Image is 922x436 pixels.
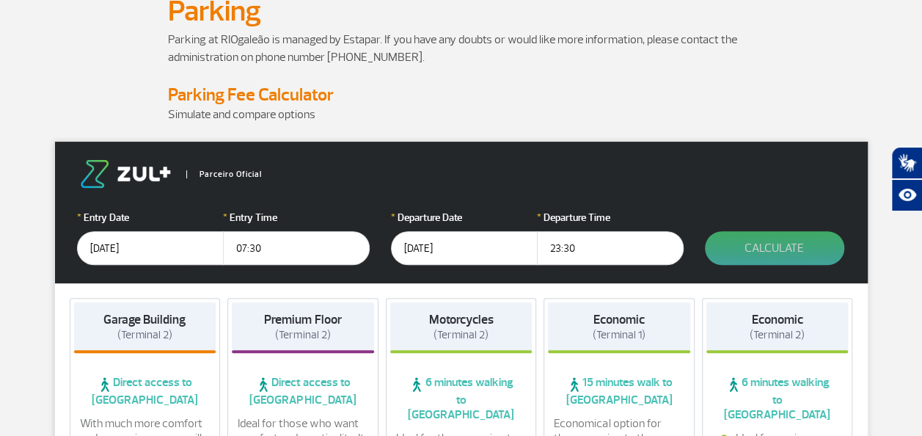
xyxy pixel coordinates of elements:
strong: Economic [752,312,803,327]
strong: Garage Building [103,312,186,327]
input: dd/mm/aaaa [391,231,538,265]
span: 6 minutes walking to [GEOGRAPHIC_DATA] [390,375,533,422]
span: 15 minutes walk to [GEOGRAPHIC_DATA] [548,375,690,407]
input: dd/mm/aaaa [77,231,224,265]
p: Simulate and compare options [168,106,755,123]
strong: Premium Floor [264,312,341,327]
div: Plugin de acessibilidade da Hand Talk. [891,147,922,211]
label: Entry Date [77,210,224,225]
span: (Terminal 1) [593,328,645,342]
button: Calculate [705,231,844,265]
label: Entry Time [223,210,370,225]
span: Direct access to [GEOGRAPHIC_DATA] [74,375,216,407]
span: Parceiro Oficial [186,170,262,178]
span: (Terminal 2) [750,328,805,342]
button: Abrir tradutor de língua de sinais. [891,147,922,179]
input: hh:mm [223,231,370,265]
img: logo-zul.png [77,160,174,188]
h4: Parking Fee Calculator [168,84,755,106]
p: Parking at RIOgaleão is managed by Estapar. If you have any doubts or would like more information... [168,31,755,66]
label: Departure Date [391,210,538,225]
label: Departure Time [537,210,684,225]
button: Abrir recursos assistivos. [891,179,922,211]
span: Direct access to [GEOGRAPHIC_DATA] [232,375,374,407]
span: (Terminal 2) [117,328,172,342]
span: 6 minutes walking to [GEOGRAPHIC_DATA] [706,375,849,422]
span: (Terminal 2) [433,328,489,342]
strong: Economic [593,312,645,327]
span: (Terminal 2) [275,328,330,342]
strong: Motorcycles [428,312,493,327]
input: hh:mm [537,231,684,265]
